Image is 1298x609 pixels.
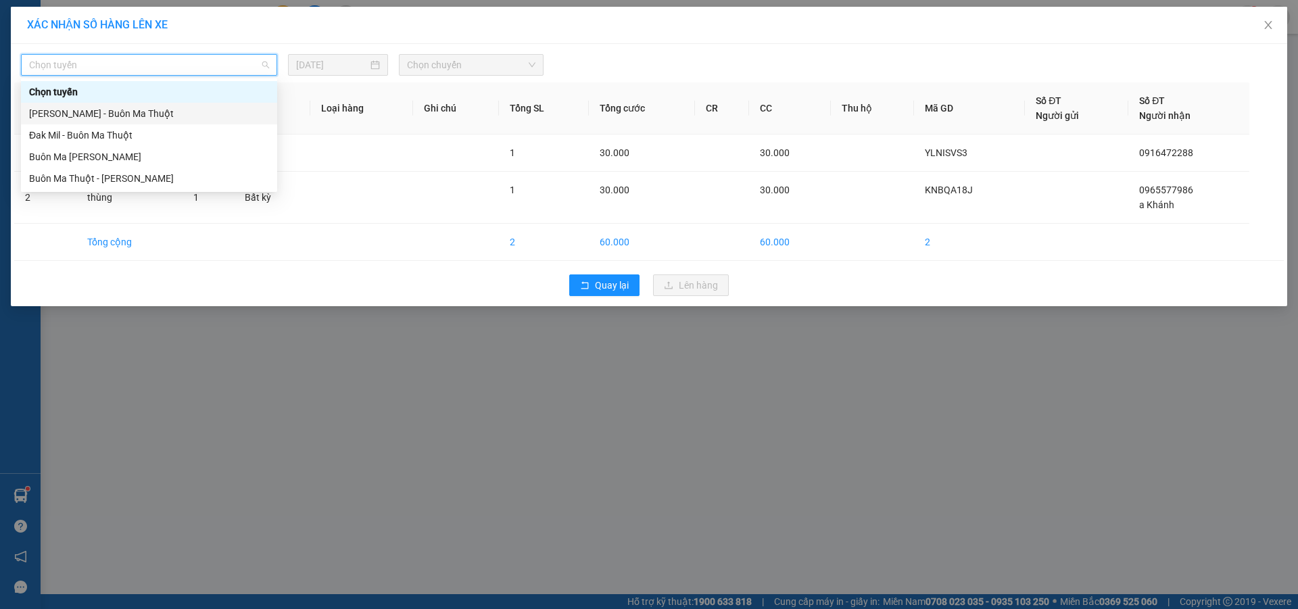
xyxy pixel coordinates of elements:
[653,274,729,296] button: uploadLên hàng
[569,274,640,296] button: rollbackQuay lại
[296,57,368,72] input: 13/08/2025
[1139,199,1174,210] span: a Khánh
[914,224,1025,261] td: 2
[21,146,277,168] div: Buôn Ma Thuột - Đak Mil
[29,171,269,186] div: Buôn Ma Thuột - [PERSON_NAME]
[413,82,500,135] th: Ghi chú
[14,135,76,172] td: 1
[1249,7,1287,45] button: Close
[234,172,310,224] td: Bất kỳ
[76,172,182,224] td: thùng
[29,84,269,99] div: Chọn tuyến
[695,82,749,135] th: CR
[27,18,168,31] span: XÁC NHẬN SỐ HÀNG LÊN XE
[760,185,790,195] span: 30.000
[1036,95,1061,106] span: Số ĐT
[1139,95,1165,106] span: Số ĐT
[925,147,967,158] span: YLNISVS3
[29,128,269,143] div: Đak Mil - Buôn Ma Thuột
[1263,20,1274,30] span: close
[749,82,831,135] th: CC
[1139,147,1193,158] span: 0916472288
[1139,185,1193,195] span: 0965577986
[29,55,269,75] span: Chọn tuyến
[589,224,696,261] td: 60.000
[925,185,973,195] span: KNBQA18J
[1139,110,1191,121] span: Người nhận
[193,192,199,203] span: 1
[499,82,588,135] th: Tổng SL
[14,172,76,224] td: 2
[21,124,277,146] div: Đak Mil - Buôn Ma Thuột
[831,82,914,135] th: Thu hộ
[76,224,182,261] td: Tổng cộng
[510,185,515,195] span: 1
[749,224,831,261] td: 60.000
[21,81,277,103] div: Chọn tuyến
[589,82,696,135] th: Tổng cước
[21,103,277,124] div: Gia Nghĩa - Buôn Ma Thuột
[510,147,515,158] span: 1
[29,149,269,164] div: Buôn Ma [PERSON_NAME]
[600,147,629,158] span: 30.000
[21,168,277,189] div: Buôn Ma Thuột - Gia Nghĩa
[499,224,588,261] td: 2
[595,278,629,293] span: Quay lại
[600,185,629,195] span: 30.000
[580,281,590,291] span: rollback
[407,55,535,75] span: Chọn chuyến
[760,147,790,158] span: 30.000
[1036,110,1079,121] span: Người gửi
[14,82,76,135] th: STT
[310,82,412,135] th: Loại hàng
[29,106,269,121] div: [PERSON_NAME] - Buôn Ma Thuột
[914,82,1025,135] th: Mã GD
